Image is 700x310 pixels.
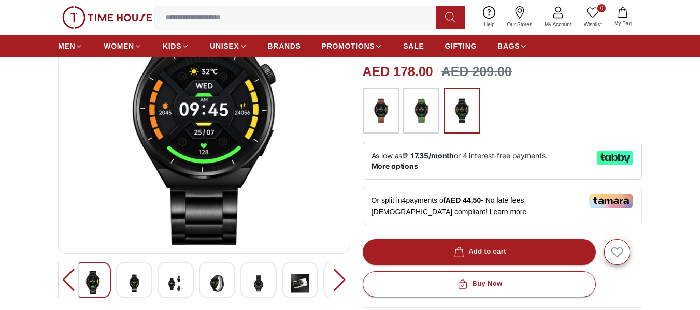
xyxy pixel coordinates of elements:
div: Or split in 4 payments of - No late fees, [DEMOGRAPHIC_DATA] compliant! [363,186,642,226]
img: Tamara [589,194,633,208]
img: Kenneth Scott Unisex Multi Color Dial Smart Watch With Interchangeable Strap-KG10X-XSBBD [208,271,226,296]
a: PROMOTIONS [322,37,383,55]
img: ... [449,93,475,128]
span: MEN [58,41,75,51]
a: KIDS [163,37,189,55]
img: Kenneth Scott Unisex Multi Color Dial Smart Watch With Interchangeable Strap-KG10X-XSBBD [166,271,185,296]
span: GIFTING [445,41,477,51]
a: BAGS [497,37,527,55]
button: Add to cart [363,239,596,265]
a: Help [478,4,501,31]
button: Buy Now [363,271,596,297]
span: Learn more [490,208,527,216]
button: My Bag [608,5,638,29]
img: Kenneth Scott Unisex Multi Color Dial Smart Watch With Interchangeable Strap-KG10X-XSBBD [249,271,268,296]
h3: AED 209.00 [441,62,512,82]
span: AED 44.50 [446,196,481,204]
span: Wishlist [580,21,606,28]
a: BRANDS [268,37,301,55]
a: Our Stores [501,4,538,31]
img: Kenneth Scott Unisex Multi Color Dial Smart Watch With Interchangeable Strap-KG10X-XSBBD [291,271,309,296]
span: PROMOTIONS [322,41,375,51]
img: ... [408,93,434,128]
a: 0Wishlist [578,4,608,31]
img: ... [368,93,394,128]
img: Kenneth Scott Unisex Multi Color Dial Smart Watch With Interchangeable Strap-KG10X-XSBBD [125,271,144,296]
span: UNISEX [210,41,239,51]
a: UNISEX [210,37,247,55]
a: WOMEN [104,37,142,55]
span: SALE [403,41,424,51]
img: Kenneth Scott Unisex Multi Color Dial Smart Watch With Interchangeable Strap-KG10X-XSBBD [83,271,102,294]
a: GIFTING [445,37,477,55]
div: Add to cart [452,246,506,258]
span: Our Stores [503,21,536,28]
a: MEN [58,37,83,55]
span: Help [480,21,499,28]
a: SALE [403,37,424,55]
h2: AED 178.00 [363,62,433,82]
div: Buy Now [455,278,502,290]
span: WOMEN [104,41,134,51]
span: 0 [597,4,606,12]
img: ... [62,6,152,29]
span: KIDS [163,41,181,51]
span: My Account [540,21,576,28]
span: My Bag [610,20,636,27]
span: BAGS [497,41,520,51]
span: BRANDS [268,41,301,51]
